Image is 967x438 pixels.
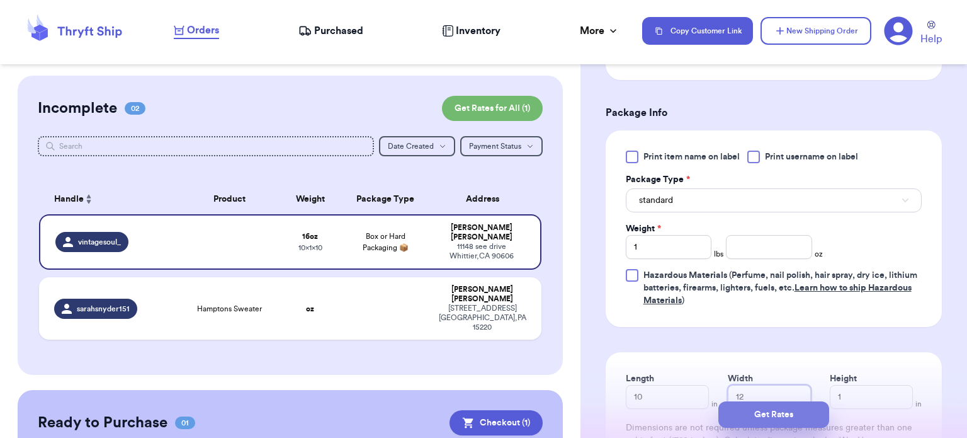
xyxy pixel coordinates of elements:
span: 10 x 1 x 10 [298,244,322,251]
th: Product [179,184,280,214]
label: Length [626,372,654,385]
span: Print username on label [765,151,858,163]
button: Sort ascending [84,192,94,207]
th: Address [431,184,541,214]
div: [STREET_ADDRESS] [GEOGRAPHIC_DATA] , PA 15220 [438,304,526,332]
span: standard [639,194,673,207]
h3: Package Info [606,105,942,120]
div: [PERSON_NAME] [PERSON_NAME] [438,223,525,242]
span: Hamptons Sweater [197,304,262,314]
button: Copy Customer Link [642,17,753,45]
a: Purchased [298,23,363,38]
input: Search [38,136,374,156]
span: Inventory [456,23,500,38]
button: Date Created [379,136,455,156]
strong: 16 oz [302,233,318,240]
a: Help [920,21,942,47]
div: [PERSON_NAME] [PERSON_NAME] [438,285,526,304]
span: 02 [125,102,145,115]
span: Print item name on label [643,151,740,163]
span: oz [815,249,823,259]
div: More [580,23,619,38]
button: Get Rates [718,401,829,428]
a: Orders [174,23,219,39]
span: vintagesoul_ [78,237,121,247]
span: Hazardous Materials [643,271,727,280]
span: Payment Status [469,142,521,150]
span: Purchased [314,23,363,38]
button: Get Rates for All (1) [442,96,543,121]
span: Box or Hard Packaging 📦 [363,233,409,251]
div: 11148 see drive Whittier , CA 90606 [438,242,525,261]
span: Orders [187,23,219,38]
h2: Incomplete [38,98,117,118]
span: sarahsnyder151 [77,304,130,314]
button: New Shipping Order [761,17,871,45]
label: Height [830,372,857,385]
span: Date Created [388,142,434,150]
button: Checkout (1) [450,410,543,435]
strong: oz [306,305,314,313]
span: Help [920,32,942,47]
span: lbs [714,249,723,259]
h2: Ready to Purchase [38,413,167,433]
button: standard [626,188,922,212]
label: Width [728,372,753,385]
span: Handle [54,193,84,206]
label: Package Type [626,173,690,186]
a: Inventory [442,23,500,38]
span: 01 [175,417,195,429]
span: (Perfume, nail polish, hair spray, dry ice, lithium batteries, firearms, lighters, fuels, etc. ) [643,271,917,305]
th: Weight [280,184,341,214]
label: Weight [626,222,661,235]
th: Package Type [341,184,431,214]
button: Payment Status [460,136,543,156]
